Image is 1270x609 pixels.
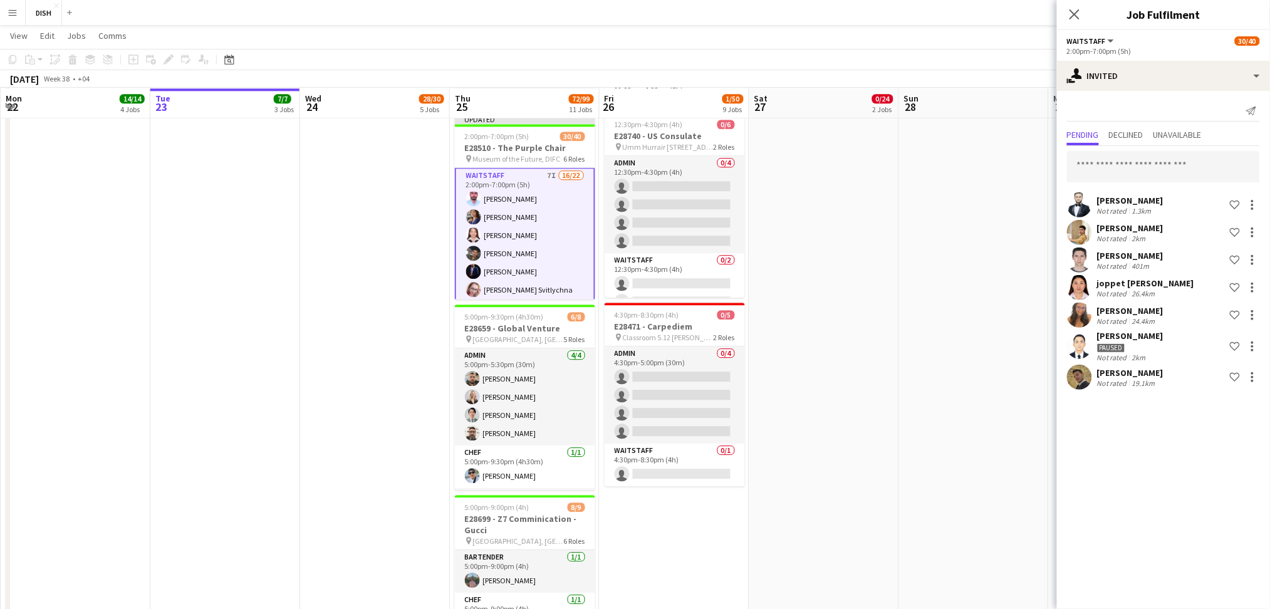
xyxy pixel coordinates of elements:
h3: E28699 - Z7 Comminication - Gucci [455,513,595,536]
span: Comms [98,30,127,41]
div: [PERSON_NAME] [1097,367,1163,378]
span: 0/24 [872,94,893,103]
app-card-role: Bartender1/15:00pm-9:00pm (4h)[PERSON_NAME] [455,550,595,593]
span: 22 [4,100,22,114]
span: 30/40 [1235,36,1260,46]
span: 29 [1052,100,1070,114]
span: Waitstaff [1067,36,1106,46]
span: 0/6 [717,120,735,129]
div: 2km [1130,234,1148,243]
span: Pending [1067,130,1099,139]
span: 30/40 [560,132,585,141]
span: Wed [305,93,321,104]
span: 28/30 [419,94,444,103]
div: Not rated [1097,234,1130,243]
div: 401m [1130,261,1152,271]
div: 3 Jobs [274,105,294,114]
div: joppet [PERSON_NAME] [1097,278,1194,289]
div: [PERSON_NAME] [1097,222,1163,234]
div: 1.3km [1130,206,1154,216]
span: 5:00pm-9:30pm (4h30m) [465,312,544,321]
div: 26.4km [1130,289,1158,298]
div: 2 Jobs [873,105,893,114]
div: Invited [1057,61,1270,91]
div: [PERSON_NAME] [1097,305,1163,316]
span: 5:00pm-9:00pm (4h) [465,502,529,512]
div: Not rated [1097,353,1130,362]
span: [GEOGRAPHIC_DATA], [GEOGRAPHIC_DATA], [GEOGRAPHIC_DATA] [473,536,564,546]
app-card-role: Admin0/44:30pm-5:00pm (30m) [605,346,745,444]
span: 6/8 [568,312,585,321]
span: Umm Hurrair [STREET_ADDRESS] [623,142,714,152]
span: Jobs [67,30,86,41]
h3: E28659 - Global Venture [455,323,595,334]
span: Tue [155,93,170,104]
div: Not rated [1097,378,1130,388]
span: 2 Roles [714,333,735,342]
span: 12:30pm-4:30pm (4h) [615,120,683,129]
div: [PERSON_NAME] [1097,330,1163,341]
span: Museum of the Future, DIFC [473,154,561,164]
app-card-role: Waitstaff0/212:30pm-4:30pm (4h) [605,253,745,314]
app-card-role: Chef1/15:00pm-9:30pm (4h30m)[PERSON_NAME] [455,445,595,488]
h3: E28471 - Carpediem [605,321,745,332]
div: 2:00pm-7:00pm (5h) [1067,46,1260,56]
span: 7/7 [274,94,291,103]
div: Not rated [1097,316,1130,326]
div: [DATE] [10,73,39,85]
span: [GEOGRAPHIC_DATA], [GEOGRAPHIC_DATA] - Apartment 2602 [473,335,564,344]
span: Thu [455,93,471,104]
span: Mon [1054,93,1070,104]
div: +04 [78,74,90,83]
a: Comms [93,28,132,44]
span: 6 Roles [564,154,585,164]
a: Jobs [62,28,91,44]
span: Mon [6,93,22,104]
app-job-card: 12:30pm-4:30pm (4h)0/6E28740 - US Consulate Umm Hurrair [STREET_ADDRESS]2 RolesAdmin0/412:30pm-4:... [605,112,745,298]
span: View [10,30,28,41]
div: 4 Jobs [120,105,144,114]
span: 28 [902,100,919,114]
span: 14/14 [120,94,145,103]
span: Sun [904,93,919,104]
span: 5 Roles [564,335,585,344]
div: Paused [1097,343,1125,353]
a: View [5,28,33,44]
div: 19.1km [1130,378,1158,388]
span: Classroom 5.12 [PERSON_NAME][GEOGRAPHIC_DATA], TBC [623,333,714,342]
div: 11 Jobs [570,105,593,114]
div: 9 Jobs [723,105,743,114]
div: [PERSON_NAME] [1097,195,1163,206]
app-card-role: Admin0/412:30pm-4:30pm (4h) [605,156,745,253]
div: Updated [455,114,595,124]
div: [PERSON_NAME] [1097,250,1163,261]
app-job-card: Updated2:00pm-7:00pm (5h)30/40E28510 - The Purple Chair Museum of the Future, DIFC6 Roles[PERSON_... [455,114,595,299]
h3: Job Fulfilment [1057,6,1270,23]
span: 23 [154,100,170,114]
span: 27 [752,100,768,114]
div: Not rated [1097,289,1130,298]
span: Unavailable [1153,130,1202,139]
span: Sat [754,93,768,104]
app-card-role: Admin4/45:00pm-5:30pm (30m)[PERSON_NAME][PERSON_NAME][PERSON_NAME][PERSON_NAME] [455,348,595,445]
div: 2km [1130,353,1148,362]
div: 24.4km [1130,316,1158,326]
app-job-card: 5:00pm-9:30pm (4h30m)6/8E28659 - Global Venture [GEOGRAPHIC_DATA], [GEOGRAPHIC_DATA] - Apartment ... [455,304,595,490]
span: Week 38 [41,74,73,83]
div: Not rated [1097,206,1130,216]
span: 2:00pm-7:00pm (5h) [465,132,529,141]
app-card-role: Waitstaff0/14:30pm-8:30pm (4h) [605,444,745,486]
app-job-card: 4:30pm-8:30pm (4h)0/5E28471 - Carpediem Classroom 5.12 [PERSON_NAME][GEOGRAPHIC_DATA], TBC2 Roles... [605,303,745,486]
span: Edit [40,30,55,41]
h3: E28510 - The Purple Chair [455,142,595,154]
span: 4:30pm-8:30pm (4h) [615,310,679,320]
span: 25 [453,100,471,114]
span: 72/99 [569,94,594,103]
span: 8/9 [568,502,585,512]
span: Declined [1109,130,1143,139]
h3: E28740 - US Consulate [605,130,745,142]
